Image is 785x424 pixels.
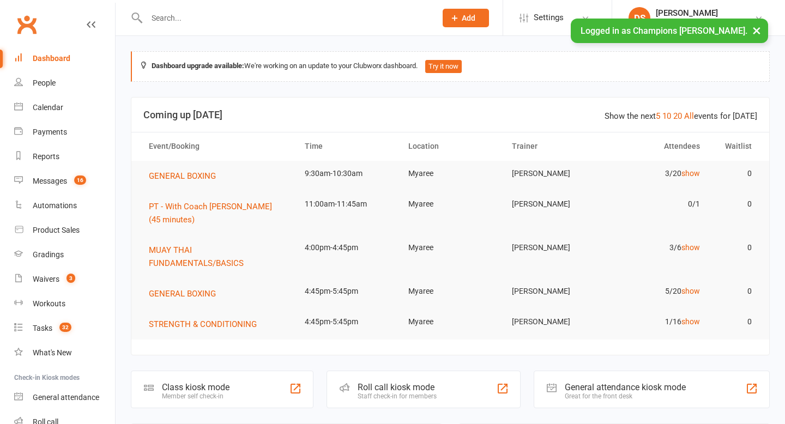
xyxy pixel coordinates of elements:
a: General attendance kiosk mode [14,385,115,410]
a: Messages 16 [14,169,115,193]
div: [PERSON_NAME] [656,8,754,18]
td: Myaree [398,309,502,335]
td: [PERSON_NAME] [502,191,606,217]
span: GENERAL BOXING [149,289,216,299]
a: 5 [656,111,660,121]
span: Settings [534,5,564,30]
th: Time [295,132,398,160]
td: 0 [710,278,762,304]
td: 4:45pm-5:45pm [295,309,398,335]
a: Waivers 3 [14,267,115,292]
td: [PERSON_NAME] [502,235,606,261]
td: [PERSON_NAME] [502,309,606,335]
th: Event/Booking [139,132,295,160]
a: Dashboard [14,46,115,71]
div: Workouts [33,299,65,308]
button: STRENGTH & CONDITIONING [149,318,264,331]
span: Add [462,14,475,22]
a: What's New [14,341,115,365]
button: Try it now [425,60,462,73]
div: Champions [PERSON_NAME] [656,18,754,28]
span: Logged in as Champions [PERSON_NAME]. [581,26,747,36]
td: 5/20 [606,278,709,304]
div: General attendance kiosk mode [565,382,686,392]
div: Messages [33,177,67,185]
a: show [681,287,700,295]
a: Automations [14,193,115,218]
td: 3/6 [606,235,709,261]
button: MUAY THAI FUNDAMENTALS/BASICS [149,244,285,270]
span: STRENGTH & CONDITIONING [149,319,257,329]
td: 4:45pm-5:45pm [295,278,398,304]
th: Trainer [502,132,606,160]
div: Roll call kiosk mode [358,382,437,392]
a: Calendar [14,95,115,120]
a: 20 [673,111,682,121]
a: All [684,111,694,121]
div: Waivers [33,275,59,283]
th: Attendees [606,132,709,160]
div: Member self check-in [162,392,230,400]
button: × [747,19,766,42]
button: Add [443,9,489,27]
div: Tasks [33,324,52,332]
td: 11:00am-11:45am [295,191,398,217]
th: Location [398,132,502,160]
button: GENERAL BOXING [149,169,224,183]
span: 16 [74,175,86,185]
button: PT - With Coach [PERSON_NAME] (45 minutes) [149,200,285,226]
div: Gradings [33,250,64,259]
td: [PERSON_NAME] [502,278,606,304]
a: show [681,243,700,252]
a: Workouts [14,292,115,316]
td: 0 [710,191,762,217]
h3: Coming up [DATE] [143,110,757,120]
div: General attendance [33,393,99,402]
span: MUAY THAI FUNDAMENTALS/BASICS [149,245,244,268]
td: Myaree [398,161,502,186]
div: Dashboard [33,54,70,63]
div: Reports [33,152,59,161]
td: 0/1 [606,191,709,217]
td: 9:30am-10:30am [295,161,398,186]
div: Class kiosk mode [162,382,230,392]
a: Reports [14,144,115,169]
div: Calendar [33,103,63,112]
div: Great for the front desk [565,392,686,400]
a: Gradings [14,243,115,267]
a: show [681,169,700,178]
td: Myaree [398,235,502,261]
span: 32 [59,323,71,332]
td: 3/20 [606,161,709,186]
a: 10 [662,111,671,121]
a: Clubworx [13,11,40,38]
div: Automations [33,201,77,210]
td: Myaree [398,191,502,217]
a: Tasks 32 [14,316,115,341]
div: Show the next events for [DATE] [605,110,757,123]
strong: Dashboard upgrade available: [152,62,244,70]
div: What's New [33,348,72,357]
button: GENERAL BOXING [149,287,224,300]
td: 0 [710,235,762,261]
div: Product Sales [33,226,80,234]
span: PT - With Coach [PERSON_NAME] (45 minutes) [149,202,272,225]
a: Product Sales [14,218,115,243]
div: People [33,78,56,87]
a: show [681,317,700,326]
span: 3 [67,274,75,283]
td: 0 [710,161,762,186]
td: [PERSON_NAME] [502,161,606,186]
div: Payments [33,128,67,136]
input: Search... [143,10,428,26]
a: Payments [14,120,115,144]
td: Myaree [398,278,502,304]
td: 1/16 [606,309,709,335]
th: Waitlist [710,132,762,160]
span: GENERAL BOXING [149,171,216,181]
div: We're working on an update to your Clubworx dashboard. [131,51,770,82]
div: DS [629,7,650,29]
td: 0 [710,309,762,335]
div: Staff check-in for members [358,392,437,400]
td: 4:00pm-4:45pm [295,235,398,261]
